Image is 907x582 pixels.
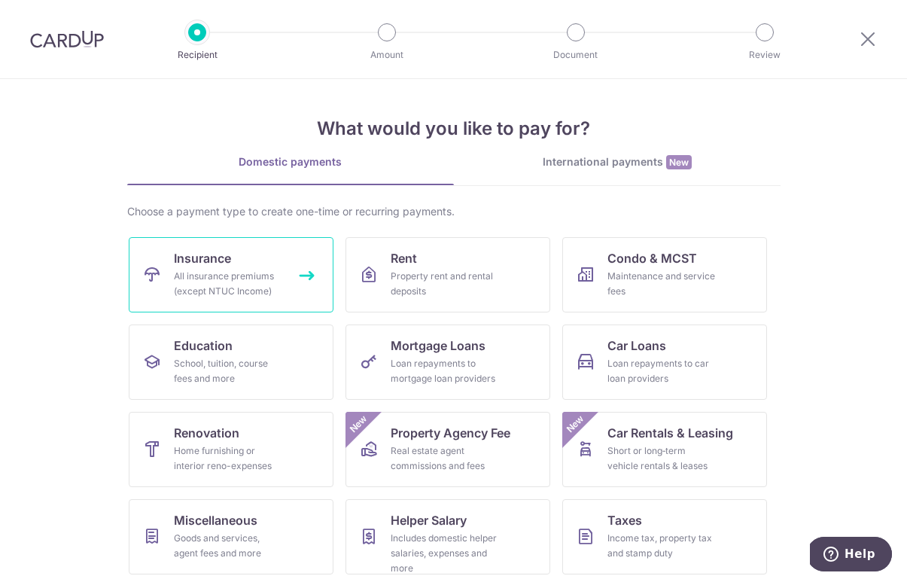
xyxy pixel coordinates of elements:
div: Property rent and rental deposits [391,269,499,299]
a: InsuranceAll insurance premiums (except NTUC Income) [129,237,333,312]
a: Mortgage LoansLoan repayments to mortgage loan providers [345,325,550,400]
span: New [666,155,692,169]
span: Property Agency Fee [391,424,510,442]
a: Car Rentals & LeasingShort or long‑term vehicle rentals & leasesNew [562,412,767,487]
div: All insurance premiums (except NTUC Income) [174,269,282,299]
div: Goods and services, agent fees and more [174,531,282,561]
span: New [345,412,370,437]
div: School, tuition, course fees and more [174,356,282,386]
span: Help [35,11,65,24]
span: Car Rentals & Leasing [607,424,733,442]
p: Document [520,47,632,62]
a: RentProperty rent and rental deposits [345,237,550,312]
div: Choose a payment type to create one-time or recurring payments. [127,204,781,219]
span: Taxes [607,511,642,529]
span: Mortgage Loans [391,337,485,355]
span: Miscellaneous [174,511,257,529]
span: Condo & MCST [607,249,697,267]
div: Loan repayments to mortgage loan providers [391,356,499,386]
a: Car LoansLoan repayments to car loan providers [562,325,767,400]
div: Maintenance and service fees [607,269,716,299]
div: Income tax, property tax and stamp duty [607,531,716,561]
a: Condo & MCSTMaintenance and service fees [562,237,767,312]
a: EducationSchool, tuition, course fees and more [129,325,333,400]
p: Review [709,47,820,62]
div: Loan repayments to car loan providers [607,356,716,386]
h4: What would you like to pay for? [127,115,781,142]
div: International payments [454,154,781,170]
a: MiscellaneousGoods and services, agent fees and more [129,499,333,574]
div: Short or long‑term vehicle rentals & leases [607,443,716,474]
span: Rent [391,249,417,267]
div: Home furnishing or interior reno-expenses [174,443,282,474]
span: New [562,412,587,437]
div: Real estate agent commissions and fees [391,443,499,474]
span: Insurance [174,249,231,267]
p: Amount [331,47,443,62]
a: Helper SalaryIncludes domestic helper salaries, expenses and more [345,499,550,574]
p: Recipient [142,47,253,62]
span: Car Loans [607,337,666,355]
span: Helper Salary [391,511,467,529]
a: RenovationHome furnishing or interior reno-expenses [129,412,333,487]
span: Education [174,337,233,355]
a: TaxesIncome tax, property tax and stamp duty [562,499,767,574]
img: CardUp [30,30,104,48]
div: Domestic payments [127,154,454,169]
div: Includes domestic helper salaries, expenses and more [391,531,499,576]
iframe: Opens a widget where you can find more information [810,537,892,574]
span: Renovation [174,424,239,442]
a: Property Agency FeeReal estate agent commissions and feesNew [345,412,550,487]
